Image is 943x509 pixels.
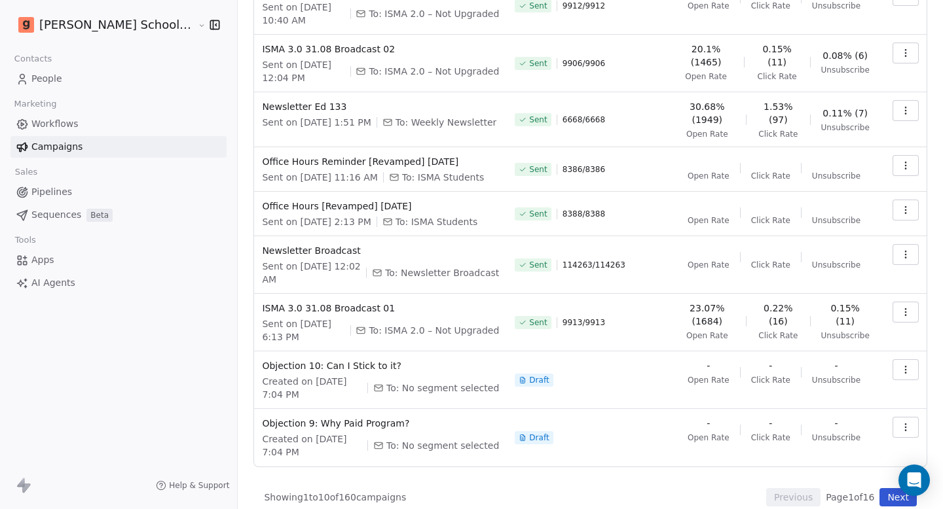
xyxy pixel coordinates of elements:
[821,65,870,75] span: Unsubscribe
[766,488,821,506] button: Previous
[812,215,860,226] span: Unsubscribe
[563,164,605,175] span: 8386 / 8386
[262,200,499,213] span: Office Hours [Revamped] [DATE]
[9,49,58,69] span: Contacts
[898,465,930,496] div: Open Intercom Messenger
[563,260,625,270] span: 114263 / 114263
[529,114,547,125] span: Sent
[751,260,790,270] span: Click Rate
[262,432,362,459] span: Created on [DATE] 7:04 PM
[688,375,730,385] span: Open Rate
[678,43,733,69] span: 20.1% (1465)
[396,116,497,129] span: To: Weekly Newsletter
[10,136,227,158] a: Campaigns
[751,432,790,443] span: Click Rate
[823,49,868,62] span: 0.08% (6)
[264,491,406,504] span: Showing 1 to 10 of 160 campaigns
[529,58,547,69] span: Sent
[686,330,728,341] span: Open Rate
[39,16,194,33] span: [PERSON_NAME] School of Finance LLP
[262,260,361,286] span: Sent on [DATE] 12:02 AM
[751,1,790,11] span: Click Rate
[688,171,730,181] span: Open Rate
[769,359,772,372] span: -
[386,381,499,395] span: To: No segment selected
[685,71,727,82] span: Open Rate
[9,94,62,114] span: Marketing
[262,43,499,56] span: ISMA 3.0 31.08 Broadcast 02
[812,260,860,270] span: Unsubscribe
[529,164,547,175] span: Sent
[751,171,790,181] span: Click Rate
[31,117,79,131] span: Workflows
[386,439,499,452] span: To: No segment selected
[262,417,499,430] span: Objection 9: Why Paid Program?
[10,272,227,294] a: AI Agents
[396,215,477,228] span: To: ISMA Students
[369,324,499,337] span: To: ISMA 2.0 – Not Upgraded
[529,375,549,385] span: Draft
[529,209,547,219] span: Sent
[262,58,344,84] span: Sent on [DATE] 12:04 PM
[262,1,344,27] span: Sent on [DATE] 10:40 AM
[821,330,870,341] span: Unsubscribe
[31,253,54,267] span: Apps
[402,171,484,184] span: To: ISMA Students
[31,185,72,199] span: Pipelines
[707,359,710,372] span: -
[529,260,547,270] span: Sent
[9,162,43,182] span: Sales
[821,302,870,328] span: 0.15% (11)
[812,1,860,11] span: Unsubscribe
[262,215,371,228] span: Sent on [DATE] 2:13 PM
[688,260,730,270] span: Open Rate
[10,113,227,135] a: Workflows
[9,230,41,250] span: Tools
[563,209,605,219] span: 8388 / 8388
[10,249,227,271] a: Apps
[688,1,730,11] span: Open Rate
[563,114,605,125] span: 6668 / 6668
[812,171,860,181] span: Unsubscribe
[879,488,917,506] button: Next
[686,129,728,139] span: Open Rate
[31,72,62,86] span: People
[262,100,499,113] span: Newsletter Ed 133
[834,417,838,430] span: -
[757,100,800,126] span: 1.53% (97)
[262,302,499,315] span: ISMA 3.0 31.08 Broadcast 01
[169,480,229,491] span: Help & Support
[758,330,798,341] span: Click Rate
[688,215,730,226] span: Open Rate
[751,375,790,385] span: Click Rate
[31,208,81,222] span: Sequences
[563,317,605,328] span: 9913 / 9913
[16,14,189,36] button: [PERSON_NAME] School of Finance LLP
[10,181,227,203] a: Pipelines
[262,244,499,257] span: Newsletter Broadcast
[812,375,860,385] span: Unsubscribe
[821,122,870,133] span: Unsubscribe
[826,491,874,504] span: Page 1 of 16
[262,155,499,168] span: Office Hours Reminder [Revamped] [DATE]
[751,215,790,226] span: Click Rate
[262,375,362,401] span: Created on [DATE] 7:04 PM
[769,417,772,430] span: -
[262,171,377,184] span: Sent on [DATE] 11:16 AM
[757,302,800,328] span: 0.22% (16)
[755,43,800,69] span: 0.15% (11)
[563,58,605,69] span: 9906 / 9906
[262,116,371,129] span: Sent on [DATE] 1:51 PM
[758,129,798,139] span: Click Rate
[10,204,227,226] a: SequencesBeta
[10,68,227,90] a: People
[156,480,229,491] a: Help & Support
[18,17,34,33] img: Goela%20School%20Logos%20(4).png
[385,266,499,279] span: To: Newsletter Broadcast
[529,317,547,328] span: Sent
[823,107,868,120] span: 0.11% (7)
[31,276,75,290] span: AI Agents
[812,432,860,443] span: Unsubscribe
[86,209,113,222] span: Beta
[262,359,499,372] span: Objection 10: Can I Stick to it?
